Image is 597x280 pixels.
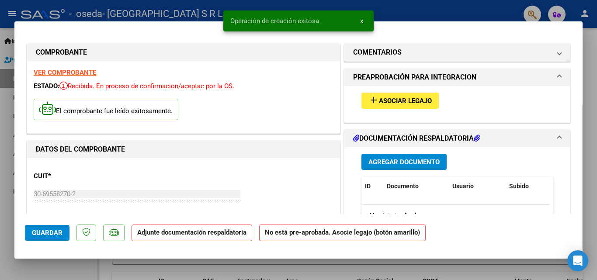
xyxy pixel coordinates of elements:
[361,205,550,227] div: No data to display
[353,13,370,29] button: x
[379,97,432,105] span: Asociar Legajo
[34,69,96,76] a: VER COMPROBANTE
[506,177,549,196] datatable-header-cell: Subido
[368,158,440,166] span: Agregar Documento
[567,250,588,271] div: Open Intercom Messenger
[344,44,570,61] mat-expansion-panel-header: COMENTARIOS
[353,133,480,144] h1: DOCUMENTACIÓN RESPALDATORIA
[383,177,449,196] datatable-header-cell: Documento
[344,86,570,122] div: PREAPROBACIÓN PARA INTEGRACION
[361,177,383,196] datatable-header-cell: ID
[344,69,570,86] mat-expansion-panel-header: PREAPROBACIÓN PARA INTEGRACION
[259,225,426,242] strong: No está pre-aprobada. Asocie legajo (botón amarillo)
[353,72,476,83] h1: PREAPROBACIÓN PARA INTEGRACION
[36,48,87,56] strong: COMPROBANTE
[353,47,402,58] h1: COMENTARIOS
[34,99,178,120] p: El comprobante fue leído exitosamente.
[387,183,419,190] span: Documento
[368,95,379,105] mat-icon: add
[25,225,69,241] button: Guardar
[452,183,474,190] span: Usuario
[361,154,447,170] button: Agregar Documento
[59,82,234,90] span: Recibida. En proceso de confirmacion/aceptac por la OS.
[230,17,319,25] span: Operación de creación exitosa
[509,183,529,190] span: Subido
[36,145,125,153] strong: DATOS DEL COMPROBANTE
[137,228,246,236] strong: Adjunte documentación respaldatoria
[34,82,59,90] span: ESTADO:
[449,177,506,196] datatable-header-cell: Usuario
[344,130,570,147] mat-expansion-panel-header: DOCUMENTACIÓN RESPALDATORIA
[549,177,593,196] datatable-header-cell: Acción
[365,183,371,190] span: ID
[32,229,62,237] span: Guardar
[360,17,363,25] span: x
[34,171,124,181] p: CUIT
[361,93,439,109] button: Asociar Legajo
